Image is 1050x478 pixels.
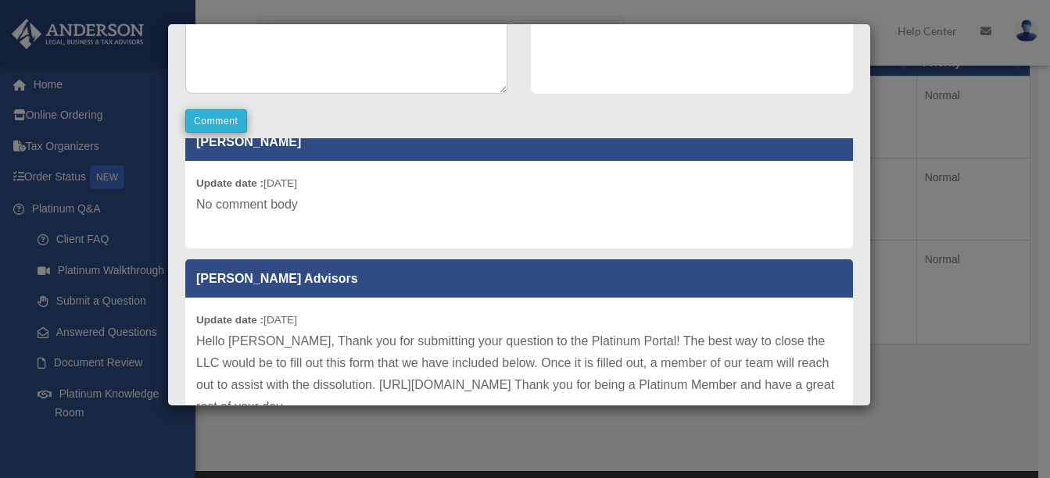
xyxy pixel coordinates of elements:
[185,109,247,133] button: Comment
[196,330,842,418] p: Hello [PERSON_NAME], Thank you for submitting your question to the Platinum Portal! The best way ...
[196,314,263,326] b: Update date :
[196,194,842,216] p: No comment body
[196,177,263,189] b: Update date :
[196,314,297,326] small: [DATE]
[185,123,853,161] p: [PERSON_NAME]
[196,177,297,189] small: [DATE]
[185,259,853,298] p: [PERSON_NAME] Advisors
